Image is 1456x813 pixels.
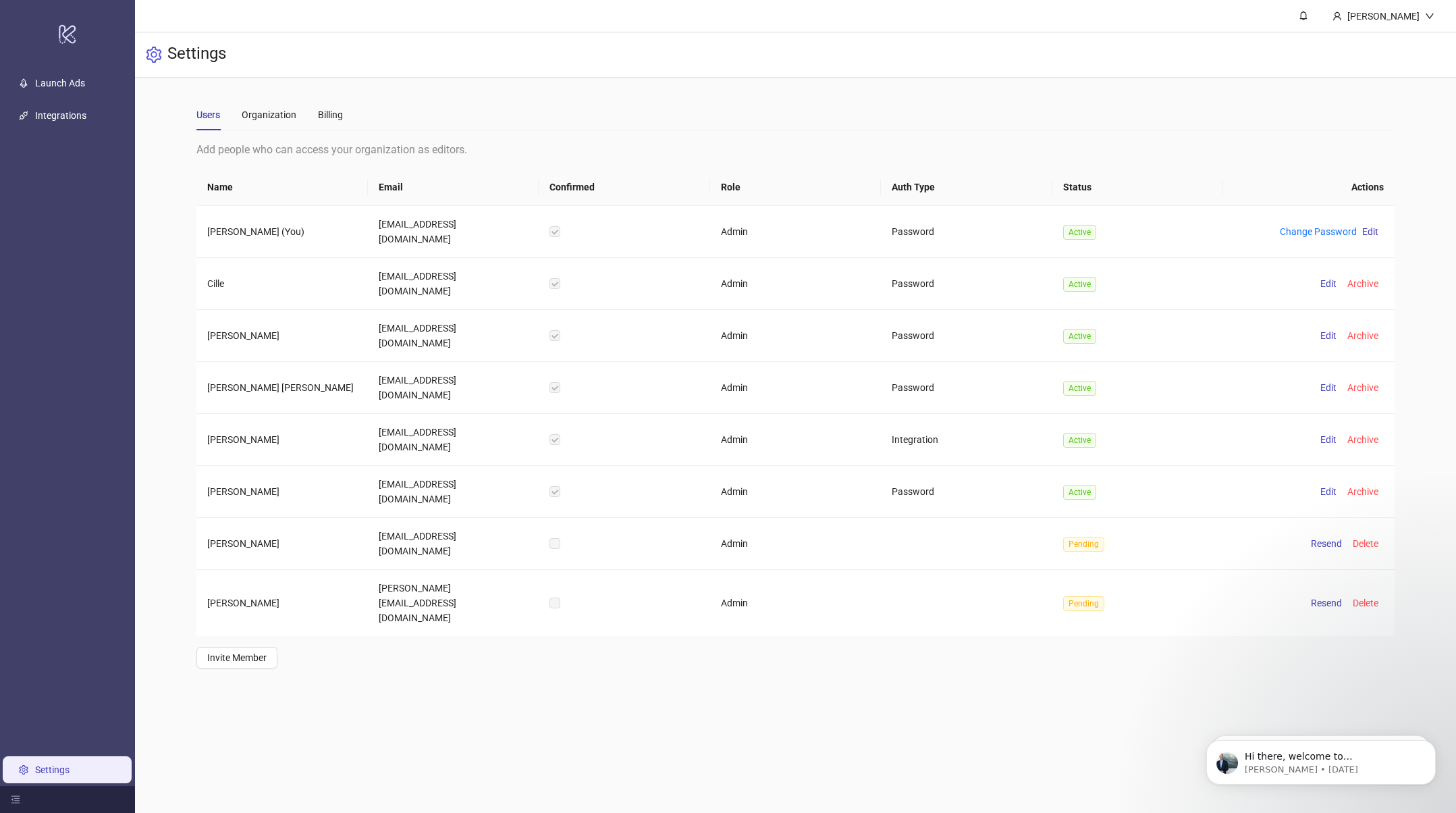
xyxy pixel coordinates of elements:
td: [EMAIL_ADDRESS][DOMAIN_NAME] [368,258,539,310]
span: Active [1063,329,1096,344]
th: Role [710,169,881,206]
span: Edit [1320,434,1337,445]
div: Users [196,107,220,122]
td: [EMAIL_ADDRESS][DOMAIN_NAME] [368,310,539,362]
td: [PERSON_NAME][EMAIL_ADDRESS][DOMAIN_NAME] [368,570,539,636]
button: Edit [1315,431,1342,448]
th: Confirmed [539,169,709,206]
td: Password [881,362,1052,414]
button: Edit [1315,327,1342,344]
button: Archive [1342,327,1384,344]
button: Archive [1342,431,1384,448]
iframe: Intercom notifications message [1186,712,1456,806]
span: bell [1299,11,1308,20]
h3: Settings [167,43,226,66]
td: [PERSON_NAME] [196,570,367,636]
div: [PERSON_NAME] [1342,9,1425,24]
span: user [1332,11,1342,21]
td: [EMAIL_ADDRESS][DOMAIN_NAME] [368,518,539,570]
th: Email [368,169,539,206]
a: Launch Ads [35,78,85,88]
span: Resend [1311,538,1342,549]
button: Edit [1357,224,1384,240]
span: Archive [1347,486,1378,497]
button: Invite Member [196,647,277,668]
td: [EMAIL_ADDRESS][DOMAIN_NAME] [368,466,539,518]
a: Change Password [1280,226,1357,237]
span: Active [1063,225,1096,240]
span: Invite Member [207,652,267,663]
td: Admin [710,258,881,310]
span: Edit [1320,486,1337,497]
span: Edit [1320,278,1337,289]
button: Delete [1347,595,1384,611]
td: [PERSON_NAME] [PERSON_NAME] [196,362,367,414]
td: Password [881,310,1052,362]
button: Archive [1342,379,1384,396]
td: Cille [196,258,367,310]
a: Settings [35,764,70,775]
th: Actions [1223,169,1395,206]
span: Delete [1353,598,1378,608]
span: menu-fold [11,795,20,804]
button: Edit [1315,276,1342,292]
td: [PERSON_NAME] [196,518,367,570]
span: Edit [1320,382,1337,393]
td: Admin [710,206,881,258]
button: Edit [1315,483,1342,500]
td: Admin [710,518,881,570]
button: Archive [1342,276,1384,292]
span: Archive [1347,278,1378,289]
span: Active [1063,277,1096,292]
td: [PERSON_NAME] [196,310,367,362]
span: setting [146,47,162,63]
button: Resend [1305,595,1347,611]
td: [PERSON_NAME] (You) [196,206,367,258]
span: Pending [1063,537,1104,552]
td: Admin [710,570,881,636]
td: [EMAIL_ADDRESS][DOMAIN_NAME] [368,414,539,466]
button: Delete [1347,535,1384,552]
td: Password [881,258,1052,310]
td: [EMAIL_ADDRESS][DOMAIN_NAME] [368,362,539,414]
td: Password [881,466,1052,518]
span: Pending [1063,596,1104,611]
td: Integration [881,414,1052,466]
td: Admin [710,466,881,518]
a: Integrations [35,110,86,121]
span: Active [1063,433,1096,448]
span: Edit [1362,226,1378,237]
span: Active [1063,381,1096,396]
div: Organization [242,107,296,122]
div: Billing [318,107,343,122]
th: Name [196,169,367,206]
td: [PERSON_NAME] [196,414,367,466]
div: Add people who can access your organization as editors. [196,141,1394,158]
td: Password [881,206,1052,258]
td: [EMAIL_ADDRESS][DOMAIN_NAME] [368,206,539,258]
td: Admin [710,414,881,466]
th: Auth Type [881,169,1052,206]
td: Admin [710,362,881,414]
td: [PERSON_NAME] [196,466,367,518]
button: Resend [1305,535,1347,552]
td: Admin [710,310,881,362]
span: Archive [1347,382,1378,393]
span: Archive [1347,330,1378,341]
span: Edit [1320,330,1337,341]
span: down [1425,11,1434,21]
button: Edit [1315,379,1342,396]
span: Resend [1311,598,1342,608]
span: Delete [1353,538,1378,549]
span: Active [1063,485,1096,500]
span: Archive [1347,434,1378,445]
th: Status [1052,169,1223,206]
button: Archive [1342,483,1384,500]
